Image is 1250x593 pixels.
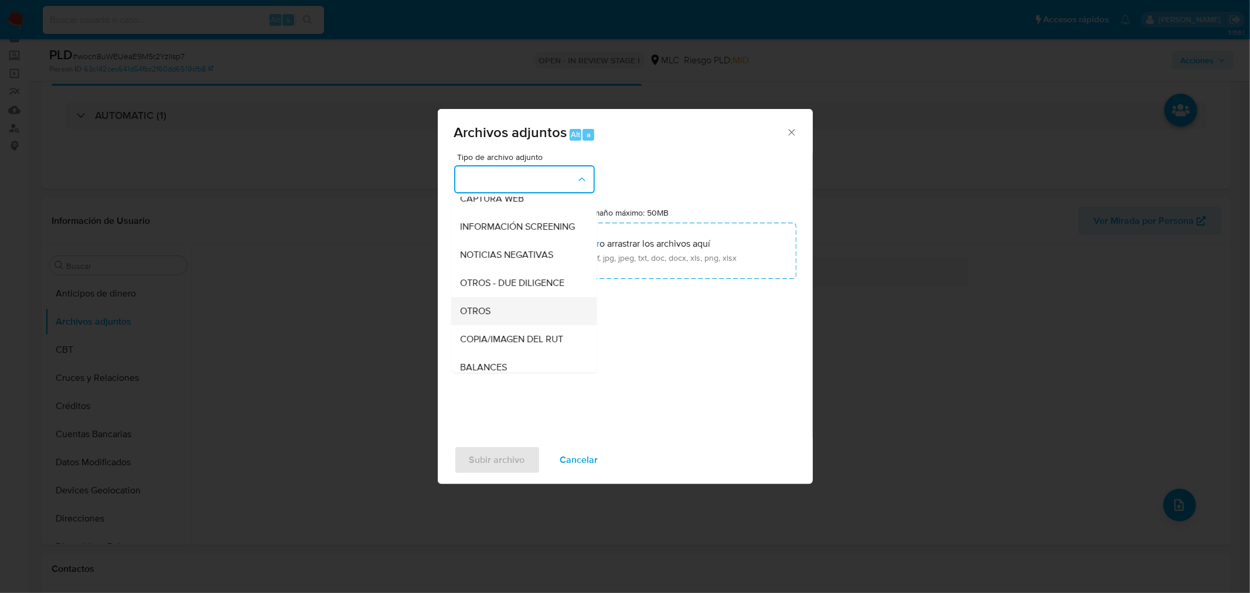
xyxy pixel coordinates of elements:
[585,207,669,218] label: Tamaño máximo: 50MB
[461,361,508,373] span: BALANCES
[461,305,491,316] span: OTROS
[461,333,564,345] span: COPIA/IMAGEN DEL RUT
[461,277,565,288] span: OTROS - DUE DILIGENCE
[461,248,554,260] span: NOTICIAS NEGATIVAS
[587,129,591,140] span: a
[454,122,567,142] span: Archivos adjuntos
[461,220,575,232] span: INFORMACIÓN SCREENING
[560,447,598,473] span: Cancelar
[461,192,524,204] span: CAPTURA WEB
[571,129,580,140] span: Alt
[545,446,614,474] button: Cancelar
[786,127,796,137] button: Cerrar
[457,153,598,161] span: Tipo de archivo adjunto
